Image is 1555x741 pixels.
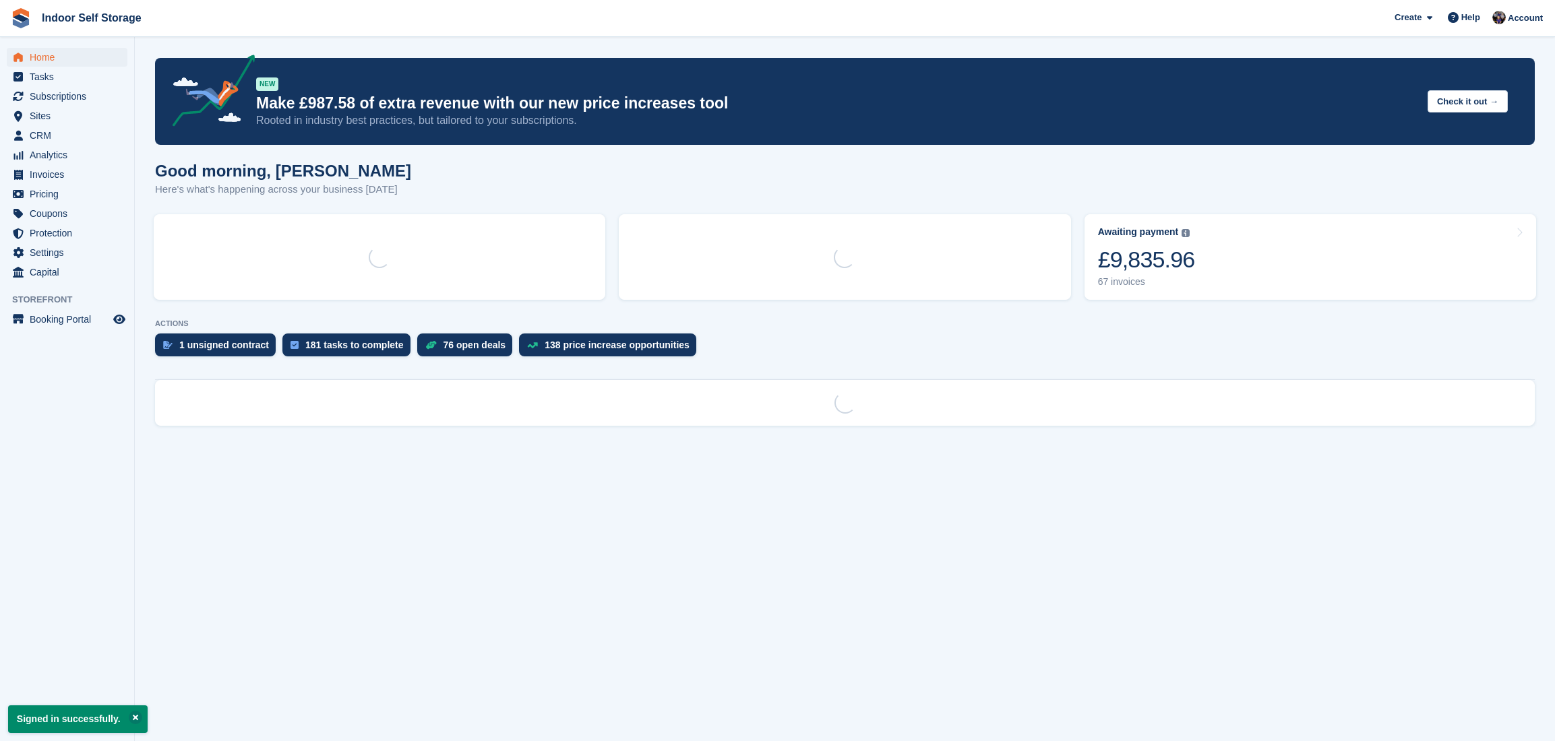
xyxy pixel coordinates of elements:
[7,243,127,262] a: menu
[1492,11,1506,24] img: Sandra Pomeroy
[417,333,520,363] a: 76 open deals
[30,185,111,203] span: Pricing
[155,333,282,363] a: 1 unsigned contract
[256,77,278,91] div: NEW
[30,126,111,145] span: CRM
[1182,229,1190,237] img: icon-info-grey-7440780725fd019a000dd9b08b2336e03edf1995a4989e88bcd33f0948082b44.svg
[1098,226,1179,238] div: Awaiting payment
[1508,11,1543,25] span: Account
[305,340,404,350] div: 181 tasks to complete
[7,204,127,223] a: menu
[30,165,111,184] span: Invoices
[256,94,1417,113] p: Make £987.58 of extra revenue with our new price increases tool
[30,224,111,243] span: Protection
[7,48,127,67] a: menu
[7,146,127,164] a: menu
[163,341,173,349] img: contract_signature_icon-13c848040528278c33f63329250d36e43548de30e8caae1d1a13099fd9432cc5.svg
[425,340,437,350] img: deal-1b604bf984904fb50ccaf53a9ad4b4a5d6e5aea283cecdc64d6e3604feb123c2.svg
[291,341,299,349] img: task-75834270c22a3079a89374b754ae025e5fb1db73e45f91037f5363f120a921f8.svg
[7,106,127,125] a: menu
[155,182,411,197] p: Here's what's happening across your business [DATE]
[282,333,417,363] a: 181 tasks to complete
[444,340,506,350] div: 76 open deals
[1428,90,1508,112] button: Check it out →
[7,224,127,243] a: menu
[155,319,1535,328] p: ACTIONS
[161,55,255,131] img: price-adjustments-announcement-icon-8257ccfd72463d97f412b2fc003d46551f7dbcb40ab6d574587a9cd5c0d94...
[1085,214,1536,300] a: Awaiting payment £9,835.96 67 invoices
[111,311,127,327] a: Preview store
[519,333,703,363] a: 138 price increase opportunities
[30,310,111,329] span: Booking Portal
[8,705,148,733] p: Signed in successfully.
[155,162,411,180] h1: Good morning, [PERSON_NAME]
[7,263,127,282] a: menu
[30,263,111,282] span: Capital
[7,67,127,86] a: menu
[30,87,111,106] span: Subscriptions
[11,8,31,28] img: stora-icon-8386f47178a22dfd0bd8f6a31ec36ba5ce8667c1dd55bd0f319d3a0aa187defe.svg
[7,87,127,106] a: menu
[527,342,538,348] img: price_increase_opportunities-93ffe204e8149a01c8c9dc8f82e8f89637d9d84a8eef4429ea346261dce0b2c0.svg
[30,67,111,86] span: Tasks
[12,293,134,307] span: Storefront
[36,7,147,29] a: Indoor Self Storage
[30,204,111,223] span: Coupons
[1098,246,1195,273] div: £9,835.96
[7,310,127,329] a: menu
[30,146,111,164] span: Analytics
[7,185,127,203] a: menu
[7,126,127,145] a: menu
[7,165,127,184] a: menu
[30,48,111,67] span: Home
[1461,11,1480,24] span: Help
[30,106,111,125] span: Sites
[545,340,690,350] div: 138 price increase opportunities
[1098,276,1195,288] div: 67 invoices
[1395,11,1422,24] span: Create
[256,113,1417,128] p: Rooted in industry best practices, but tailored to your subscriptions.
[179,340,269,350] div: 1 unsigned contract
[30,243,111,262] span: Settings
